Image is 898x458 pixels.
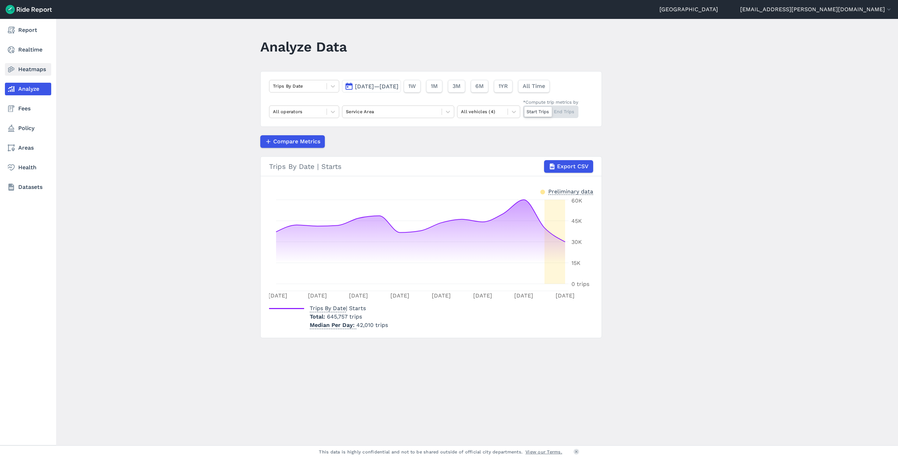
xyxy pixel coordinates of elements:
tspan: 15K [571,260,581,266]
p: 42,010 trips [310,321,388,329]
span: 1W [408,82,416,90]
span: Compare Metrics [273,137,320,146]
a: Health [5,161,51,174]
span: 645,757 trips [327,313,362,320]
tspan: 30K [571,239,582,245]
button: 6M [471,80,488,93]
tspan: [DATE] [514,292,533,299]
tspan: [DATE] [349,292,368,299]
button: 1M [426,80,442,93]
tspan: [DATE] [390,292,409,299]
span: Trips By Date [310,303,346,312]
a: Report [5,24,51,36]
a: [GEOGRAPHIC_DATA] [659,5,718,14]
button: [DATE]—[DATE] [342,80,401,93]
a: Fees [5,102,51,115]
span: Median Per Day [310,320,356,329]
a: Policy [5,122,51,135]
button: Export CSV [544,160,593,173]
a: View our Terms. [525,449,562,455]
span: 3M [453,82,461,90]
span: All Time [523,82,545,90]
tspan: 0 trips [571,281,589,287]
h1: Analyze Data [260,37,347,56]
tspan: [DATE] [308,292,327,299]
span: 6M [475,82,484,90]
span: Export CSV [557,162,589,171]
button: 1YR [494,80,512,93]
tspan: [DATE] [473,292,492,299]
button: Compare Metrics [260,135,325,148]
tspan: [DATE] [432,292,451,299]
a: Realtime [5,43,51,56]
span: | Starts [310,305,366,312]
img: Ride Report [6,5,52,14]
span: 1YR [498,82,508,90]
tspan: [DATE] [268,292,287,299]
a: Heatmaps [5,63,51,76]
button: 1W [404,80,421,93]
span: Total [310,313,327,320]
tspan: [DATE] [556,292,575,299]
div: Trips By Date | Starts [269,160,593,173]
span: 1M [431,82,438,90]
tspan: 45K [571,218,582,224]
button: All Time [518,80,550,93]
div: Preliminary data [548,187,593,195]
div: *Compute trip metrics by [523,99,578,105]
a: Analyze [5,83,51,95]
tspan: 60K [571,197,582,204]
button: [EMAIL_ADDRESS][PERSON_NAME][DOMAIN_NAME] [740,5,892,14]
span: [DATE]—[DATE] [355,83,398,90]
a: Areas [5,142,51,154]
button: 3M [448,80,465,93]
a: Datasets [5,181,51,193]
